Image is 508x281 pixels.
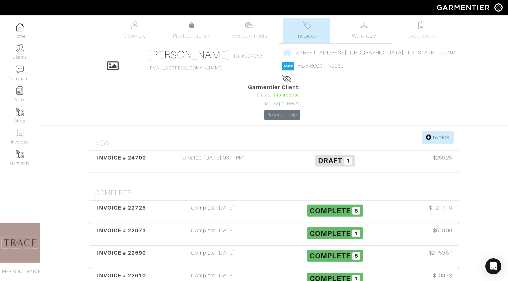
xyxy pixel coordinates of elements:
[245,21,253,29] img: measurements-466bbee1fd09ba9460f595b01e5d73f9e2bff037440d3c8f018324cb6cdf7a4a.svg
[16,44,24,52] img: clients-icon-6bae9207a08558b7cb47a8932f037763ab4055f8c8b6bfacd5dc20c3e0201464.png
[152,204,274,219] div: Complete [DATE]
[494,3,503,12] img: gear-icon-white-bd11855cb880d31180b6d7d6211b90ccbf57a29d726f0c71d8c61bd08dd39cc2.png
[94,139,459,148] h4: New
[297,32,317,40] span: Invoices
[16,150,24,158] img: garments-icon-b7da505a4dc4fd61783c78ac3ca0ef83fa9d6f193b1c9dc38574b1d14d53ca28.png
[433,227,452,235] span: $510.09
[248,100,300,107] div: Last Login: Never
[16,23,24,31] img: dashboard-icon-dbcd8f5a0b271acd01030246c82b418ddd0df26cd7fceb0bd07c9910d44c42f6.png
[360,21,368,29] img: wardrobe-487a4870c1b7c33e795ec22d11cfc2ed9d08956e64fb3008fe2437562e282088.svg
[94,189,459,197] h4: Complete
[485,258,501,274] div: Open Intercom Messenger
[97,250,146,256] span: INVOICE # 22590
[16,129,24,137] img: orders-icon-0abe47150d42831381b5fb84f609e132dff9fe21cb692f30cb5eec754e2cba89.png
[283,18,330,43] a: Invoices
[310,207,351,215] span: Complete
[341,18,387,43] a: Wardrobe
[97,155,146,161] span: INVOICE # 24700
[89,150,459,173] a: INVOICE # 24700 Created [DATE] 03:11PM Draft 1 $256.25
[429,249,452,257] span: $2,750.57
[434,2,494,13] img: garmentier-logo-header-white-b43fb05a5012e4ada735d5af1a66efaba907eab6374d6393d1fbf88cb4ef424d.png
[271,91,300,99] span: Has access
[89,200,459,223] a: INVOICE # 22725 Complete [DATE] Complete 5 $1,217.16
[398,18,445,43] a: Look Books
[130,21,139,29] img: basicinfo-40fd8af6dae0f16599ec9e87c0ef1c0a1fdea2edbe929e3d69a839185d80c458.svg
[310,229,351,237] span: Complete
[429,204,452,212] span: $1,217.16
[282,62,294,70] img: american_express-1200034d2e149cdf2cc7894a33a747db654cf6f8355cb502592f1d228b2ac700.png
[148,49,231,61] a: [PERSON_NAME]
[97,272,146,279] span: INVOICE # 22610
[352,32,376,40] span: Wardrobe
[433,154,452,162] span: $256.25
[173,32,211,40] span: Product Library
[407,32,436,40] span: Look Books
[303,21,311,29] img: orders-27d20c2124de7fd6de4e0e44c1d41de31381a507db9b33961299e4e07d508b8c.svg
[310,252,351,260] span: Complete
[433,272,452,280] span: $100.78
[123,32,146,40] span: Overview
[298,63,344,69] a: xxxx-6002 - 1/2030
[97,205,146,211] span: INVOICE # 22725
[169,21,215,40] a: Product Library
[148,66,223,70] a: [EMAIL_ADDRESS][DOMAIN_NAME]
[89,223,459,246] a: INVOICE # 22673 Complete [DATE] Complete 1 $510.09
[248,91,300,99] div: Status:
[282,48,456,57] a: [STREET_ADDRESS] [GEOGRAPHIC_DATA], [US_STATE] - 29464
[417,21,426,29] img: todo-9ac3debb85659649dc8f770b8b6100bb5dab4b48dedcbae339e5042a72dfd3cc.svg
[344,157,352,165] span: 1
[16,86,24,95] img: reminder-icon-8004d30b9f0a5d33ae49ab947aed9ed385cf756f9e5892f1edd6e32f2345188e.png
[16,108,24,116] img: garments-icon-b7da505a4dc4fd61783c78ac3ca0ef83fa9d6f193b1c9dc38574b1d14d53ca28.png
[318,157,342,165] span: Draft
[231,32,268,40] span: Measurements
[352,207,360,215] span: 5
[152,249,274,264] div: Complete [DATE]
[226,18,273,43] a: Measurements
[248,83,300,91] span: Garmentier Client:
[294,50,456,56] span: [STREET_ADDRESS] [GEOGRAPHIC_DATA], [US_STATE] - 29464
[16,65,24,74] img: comment-icon-a0a6a9ef722e966f86d9cbdc48e553b5cf19dbc54f86b18d962a5391bc8f6eb6.png
[352,252,360,260] span: 5
[264,110,300,120] a: Resend Invite
[111,18,158,43] a: Overview
[97,227,146,234] span: INVOICE # 22673
[152,154,274,169] div: Created [DATE] 03:11PM
[352,230,360,238] span: 1
[152,227,274,242] div: Complete [DATE]
[89,245,459,268] a: INVOICE # 22590 Complete [DATE] Complete 5 $2,750.57
[422,131,454,144] a: Invoice
[234,52,263,60] span: ID: #224287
